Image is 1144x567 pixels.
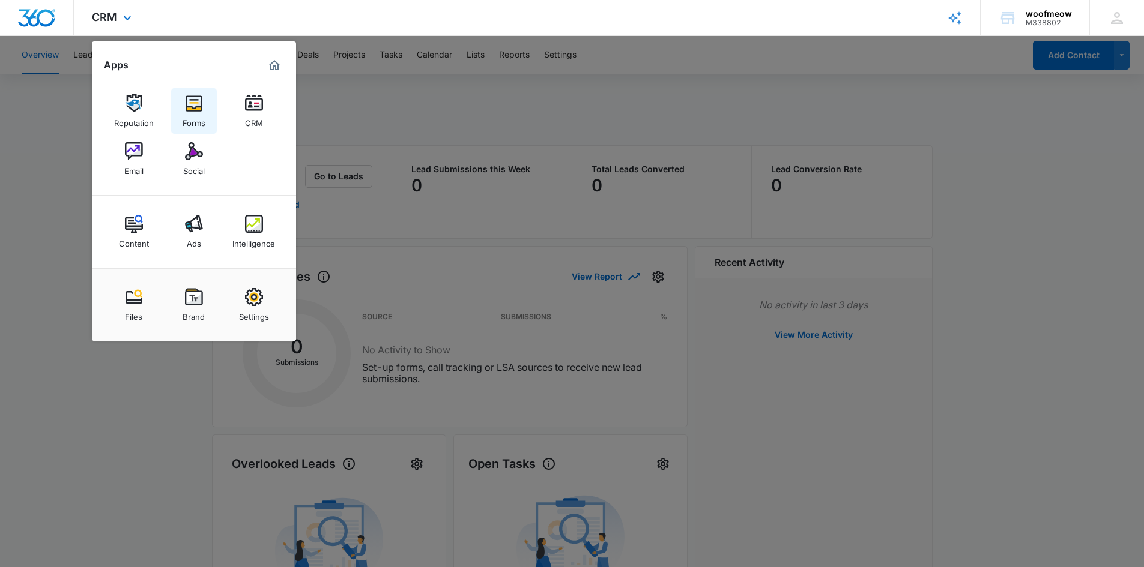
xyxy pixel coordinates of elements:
[187,233,201,248] div: Ads
[231,282,277,328] a: Settings
[171,209,217,254] a: Ads
[239,306,269,322] div: Settings
[171,136,217,182] a: Social
[111,209,157,254] a: Content
[111,282,157,328] a: Files
[183,306,205,322] div: Brand
[111,88,157,134] a: Reputation
[231,209,277,254] a: Intelligence
[171,282,217,328] a: Brand
[114,112,154,128] div: Reputation
[265,56,284,75] a: Marketing 360® Dashboard
[104,59,129,71] h2: Apps
[1026,9,1072,19] div: account name
[231,88,277,134] a: CRM
[119,233,149,248] div: Content
[245,112,263,128] div: CRM
[125,306,142,322] div: Files
[232,233,275,248] div: Intelligence
[183,160,205,176] div: Social
[1026,19,1072,27] div: account id
[111,136,157,182] a: Email
[183,112,205,128] div: Forms
[124,160,144,176] div: Email
[171,88,217,134] a: Forms
[92,11,117,23] span: CRM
